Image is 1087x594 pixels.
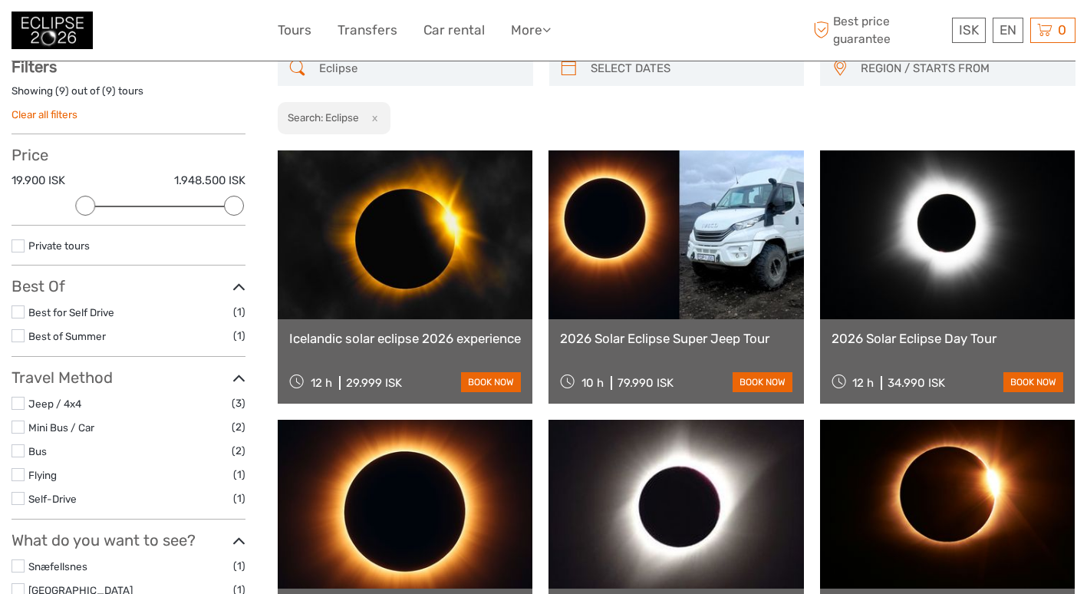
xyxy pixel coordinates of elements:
[106,84,112,98] label: 9
[733,372,792,392] a: book now
[174,173,245,189] label: 1.948.500 ISK
[233,466,245,483] span: (1)
[28,469,57,481] a: Flying
[346,376,402,390] div: 29.999 ISK
[511,19,551,41] a: More
[232,394,245,412] span: (3)
[423,19,485,41] a: Car rental
[233,327,245,345] span: (1)
[232,418,245,436] span: (2)
[12,58,57,76] strong: Filters
[832,331,1063,346] a: 2026 Solar Eclipse Day Tour
[581,376,604,390] span: 10 h
[12,173,65,189] label: 19.900 ISK
[278,19,311,41] a: Tours
[288,111,359,124] h2: Search: Eclipse
[21,27,173,39] p: We're away right now. Please check back later!
[461,372,521,392] a: book now
[289,331,521,346] a: Icelandic solar eclipse 2026 experience
[854,56,1068,81] button: REGION / STARTS FROM
[28,306,114,318] a: Best for Self Drive
[233,557,245,575] span: (1)
[12,277,245,295] h3: Best Of
[888,376,945,390] div: 34.990 ISK
[12,531,245,549] h3: What do you want to see?
[233,303,245,321] span: (1)
[28,445,47,457] a: Bus
[232,442,245,460] span: (2)
[959,22,979,38] span: ISK
[560,331,792,346] a: 2026 Solar Eclipse Super Jeep Tour
[59,84,65,98] label: 9
[28,239,90,252] a: Private tours
[809,13,948,47] span: Best price guarantee
[585,55,797,82] input: SELECT DATES
[28,493,77,505] a: Self-Drive
[233,490,245,507] span: (1)
[12,368,245,387] h3: Travel Method
[361,110,382,126] button: x
[1003,372,1063,392] a: book now
[313,55,525,82] input: SEARCH
[993,18,1023,43] div: EN
[311,376,332,390] span: 12 h
[852,376,874,390] span: 12 h
[12,12,93,49] img: 3312-44506bfc-dc02-416d-ac4c-c65cb0cf8db4_logo_small.jpg
[1056,22,1069,38] span: 0
[618,376,674,390] div: 79.990 ISK
[12,84,245,107] div: Showing ( ) out of ( ) tours
[12,108,77,120] a: Clear all filters
[28,421,94,434] a: Mini Bus / Car
[28,560,87,573] a: Snæfellsnes
[338,19,397,41] a: Transfers
[176,24,195,42] button: Open LiveChat chat widget
[28,398,81,410] a: Jeep / 4x4
[28,330,106,342] a: Best of Summer
[12,146,245,164] h3: Price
